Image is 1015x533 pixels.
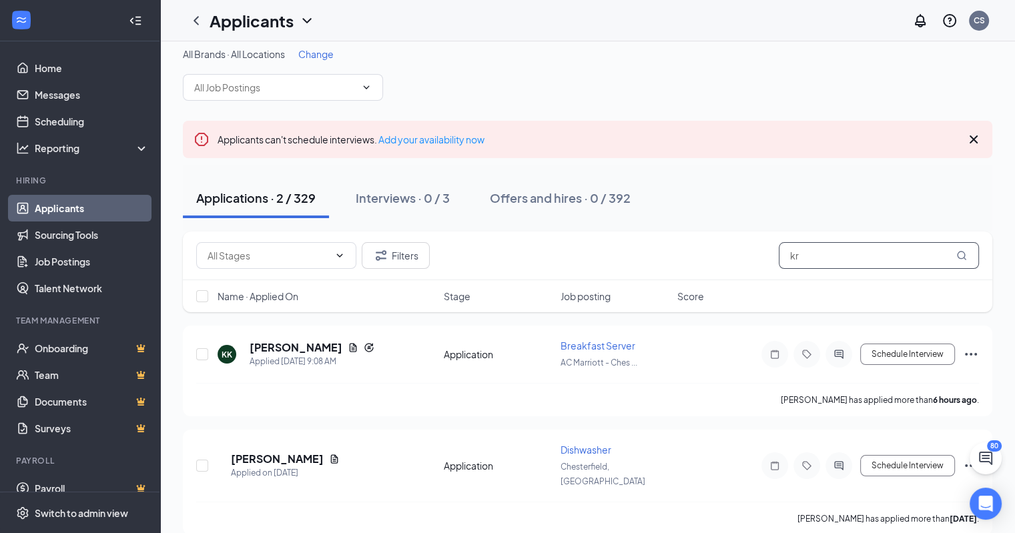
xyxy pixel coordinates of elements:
svg: Tag [799,349,815,360]
a: Job Postings [35,248,149,275]
a: DocumentsCrown [35,388,149,415]
b: 6 hours ago [933,395,977,405]
div: Payroll [16,455,146,466]
svg: Document [329,454,340,464]
svg: Notifications [912,13,928,29]
span: Chesterfield, [GEOGRAPHIC_DATA] [561,462,645,486]
span: Breakfast Server [561,340,635,352]
svg: MagnifyingGlass [956,250,967,261]
svg: ChevronLeft [188,13,204,29]
svg: Collapse [129,14,142,27]
svg: Filter [373,247,389,263]
a: Applicants [35,195,149,221]
span: Job posting [561,290,611,303]
svg: ActiveChat [831,349,847,360]
svg: Document [348,342,358,353]
div: Applied on [DATE] [231,466,340,480]
button: ChatActive [970,442,1002,474]
a: SurveysCrown [35,415,149,442]
svg: Tag [799,460,815,471]
b: [DATE] [950,514,977,524]
span: Name · Applied On [218,290,298,303]
svg: QuestionInfo [942,13,958,29]
span: Stage [444,290,470,303]
svg: Error [194,131,210,147]
svg: Note [767,349,783,360]
div: Reporting [35,141,149,155]
svg: Cross [966,131,982,147]
svg: WorkstreamLogo [15,13,28,27]
div: Offers and hires · 0 / 392 [490,189,631,206]
div: Application [444,348,553,361]
button: Filter Filters [362,242,430,269]
span: Score [677,290,704,303]
h5: [PERSON_NAME] [250,340,342,355]
div: Applied [DATE] 9:08 AM [250,355,374,368]
span: Dishwasher [561,444,611,456]
span: AC Marriott - Ches ... [561,358,637,368]
span: Change [298,48,334,60]
a: Sourcing Tools [35,221,149,248]
svg: Ellipses [963,346,979,362]
a: PayrollCrown [35,475,149,502]
svg: ChevronDown [361,82,372,93]
button: Schedule Interview [860,344,955,365]
input: Search in applications [779,242,979,269]
svg: Analysis [16,141,29,155]
svg: ChatActive [978,450,994,466]
h5: [PERSON_NAME] [231,452,324,466]
div: Open Intercom Messenger [970,488,1002,520]
span: All Brands · All Locations [183,48,285,60]
button: Schedule Interview [860,455,955,476]
a: Messages [35,81,149,108]
svg: Note [767,460,783,471]
a: Home [35,55,149,81]
svg: ChevronDown [334,250,345,261]
div: CS [974,15,985,26]
p: [PERSON_NAME] has applied more than . [797,513,979,524]
div: KK [222,349,232,360]
div: 80 [987,440,1002,452]
div: Interviews · 0 / 3 [356,189,450,206]
input: All Stages [208,248,329,263]
input: All Job Postings [194,80,356,95]
svg: Reapply [364,342,374,353]
a: TeamCrown [35,362,149,388]
a: Scheduling [35,108,149,135]
a: Add your availability now [378,133,484,145]
div: Switch to admin view [35,506,128,520]
div: Application [444,459,553,472]
div: Applications · 2 / 329 [196,189,316,206]
svg: ActiveChat [831,460,847,471]
a: OnboardingCrown [35,335,149,362]
svg: Ellipses [963,458,979,474]
svg: Settings [16,506,29,520]
h1: Applicants [210,9,294,32]
p: [PERSON_NAME] has applied more than . [781,394,979,406]
span: Applicants can't schedule interviews. [218,133,484,145]
svg: ChevronDown [299,13,315,29]
div: Hiring [16,175,146,186]
a: Talent Network [35,275,149,302]
div: Team Management [16,315,146,326]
